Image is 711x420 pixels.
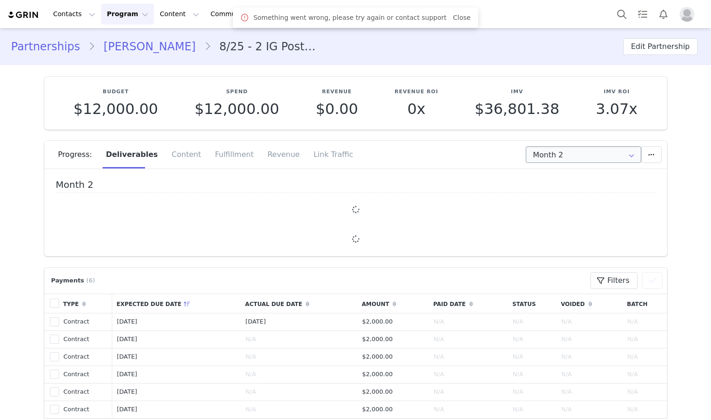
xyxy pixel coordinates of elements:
[508,313,557,330] td: N/A
[623,348,667,366] td: N/A
[508,401,557,418] td: N/A
[316,88,358,96] p: Revenue
[557,313,623,330] td: N/A
[208,141,261,168] div: Fulfillment
[508,330,557,348] td: N/A
[112,348,241,366] td: [DATE]
[73,100,158,118] span: $12,000.00
[86,276,95,285] span: (6)
[194,100,279,118] span: $12,000.00
[429,330,508,348] td: N/A
[316,100,358,118] span: $0.00
[241,366,358,383] td: N/A
[112,330,241,348] td: [DATE]
[362,318,393,325] span: $2,000.00
[623,330,667,348] td: N/A
[590,272,638,289] button: Filters
[241,401,358,418] td: N/A
[241,294,358,313] th: Actual Due Date
[596,88,638,96] p: IMV ROI
[508,348,557,366] td: N/A
[362,336,393,342] span: $2,000.00
[557,383,623,401] td: N/A
[11,38,88,55] a: Partnerships
[362,353,393,360] span: $2,000.00
[395,101,438,117] p: 0x
[653,4,674,24] button: Notifications
[557,294,623,313] th: Voided
[623,294,667,313] th: Batch
[623,313,667,330] td: N/A
[56,180,656,193] h4: Month 2
[99,141,164,168] div: Deliverables
[194,88,279,96] p: Spend
[358,294,429,313] th: Amount
[557,366,623,383] td: N/A
[674,7,704,22] button: Profile
[73,88,158,96] p: Budget
[362,371,393,378] span: $2,000.00
[241,330,358,348] td: N/A
[362,406,393,413] span: $2,000.00
[508,294,557,313] th: Status
[59,366,113,383] td: Contract
[429,348,508,366] td: N/A
[49,276,100,285] div: Payments
[453,14,470,21] a: Close
[475,88,559,96] p: IMV
[429,401,508,418] td: N/A
[241,313,358,330] td: [DATE]
[7,11,40,19] img: grin logo
[59,348,113,366] td: Contract
[608,275,630,286] span: Filters
[680,7,694,22] img: placeholder-profile.jpg
[557,401,623,418] td: N/A
[241,383,358,401] td: N/A
[112,383,241,401] td: [DATE]
[623,366,667,383] td: N/A
[526,146,641,163] input: Select
[112,294,241,313] th: Expected Due Date
[429,313,508,330] td: N/A
[623,38,698,55] button: Edit Partnership
[165,141,208,168] div: Content
[261,141,307,168] div: Revenue
[59,294,113,313] th: Type
[205,4,258,24] a: Community
[101,4,154,24] button: Program
[429,383,508,401] td: N/A
[362,388,393,395] span: $2,000.00
[95,38,204,55] a: [PERSON_NAME]
[623,401,667,418] td: N/A
[429,294,508,313] th: Paid Date
[623,383,667,401] td: N/A
[429,366,508,383] td: N/A
[59,330,113,348] td: Contract
[475,100,559,118] span: $36,801.38
[508,366,557,383] td: N/A
[612,4,632,24] button: Search
[48,4,101,24] button: Contacts
[59,313,113,330] td: Contract
[508,383,557,401] td: N/A
[58,141,99,168] div: Progress:
[154,4,205,24] button: Content
[59,383,113,401] td: Contract
[632,4,653,24] a: Tasks
[596,101,638,117] p: 3.07x
[112,401,241,418] td: [DATE]
[395,88,438,96] p: Revenue ROI
[557,330,623,348] td: N/A
[253,13,446,23] span: Something went wrong, please try again or contact support
[112,313,241,330] td: [DATE]
[241,348,358,366] td: N/A
[307,141,353,168] div: Link Traffic
[59,401,113,418] td: Contract
[557,348,623,366] td: N/A
[112,366,241,383] td: [DATE]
